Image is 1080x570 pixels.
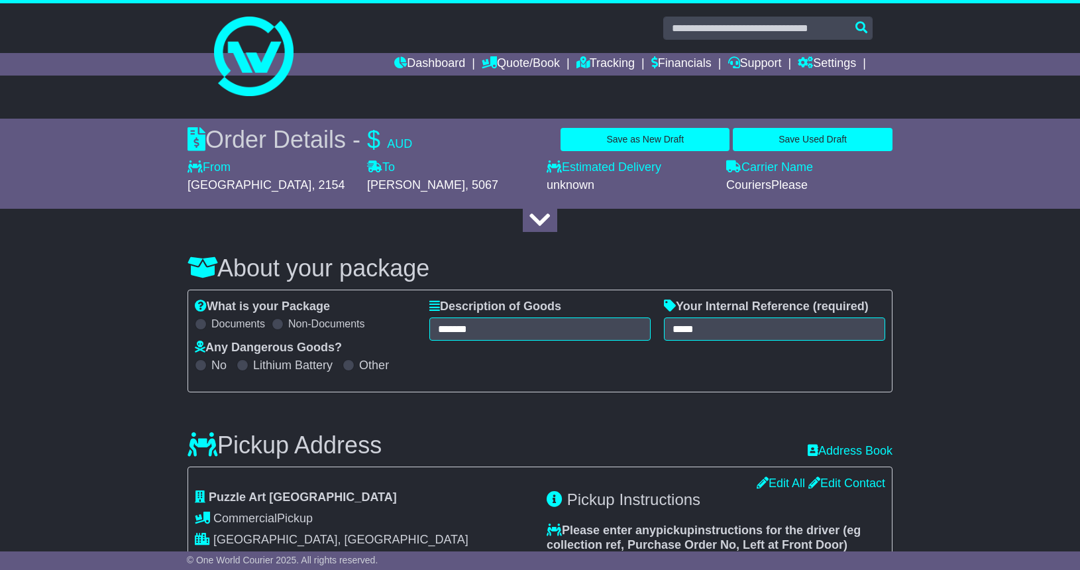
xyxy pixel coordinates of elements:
[211,317,265,330] label: Documents
[195,341,342,355] label: Any Dangerous Goods?
[808,444,892,459] a: Address Book
[664,300,869,314] label: Your Internal Reference (required)
[387,137,412,150] span: AUD
[288,317,365,330] label: Non-Documents
[576,53,635,76] a: Tracking
[195,300,330,314] label: What is your Package
[808,477,885,490] a: Edit Contact
[213,512,277,525] span: Commercial
[211,359,227,373] label: No
[367,178,465,192] span: [PERSON_NAME]
[547,178,713,193] div: unknown
[188,178,311,192] span: [GEOGRAPHIC_DATA]
[209,490,397,504] span: Puzzle Art [GEOGRAPHIC_DATA]
[188,125,412,154] div: Order Details -
[394,53,465,76] a: Dashboard
[651,53,712,76] a: Financials
[547,524,861,551] span: eg collection ref, Purchase Order No, Left at Front Door
[359,359,389,373] label: Other
[482,53,560,76] a: Quote/Book
[656,524,694,537] span: pickup
[195,512,533,526] div: Pickup
[567,490,700,508] span: Pickup Instructions
[726,178,892,193] div: CouriersPlease
[188,160,231,175] label: From
[733,128,892,151] button: Save Used Draft
[253,359,333,373] label: Lithium Battery
[547,160,713,175] label: Estimated Delivery
[726,160,813,175] label: Carrier Name
[188,432,382,459] h3: Pickup Address
[311,178,345,192] span: , 2154
[187,555,378,565] span: © One World Courier 2025. All rights reserved.
[367,126,380,153] span: $
[728,53,782,76] a: Support
[757,477,805,490] a: Edit All
[213,533,468,546] span: [GEOGRAPHIC_DATA], [GEOGRAPHIC_DATA]
[547,524,885,552] label: Please enter any instructions for the driver ( )
[188,255,892,282] h3: About your package
[367,160,395,175] label: To
[798,53,856,76] a: Settings
[561,128,729,151] button: Save as New Draft
[465,178,498,192] span: , 5067
[429,300,561,314] label: Description of Goods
